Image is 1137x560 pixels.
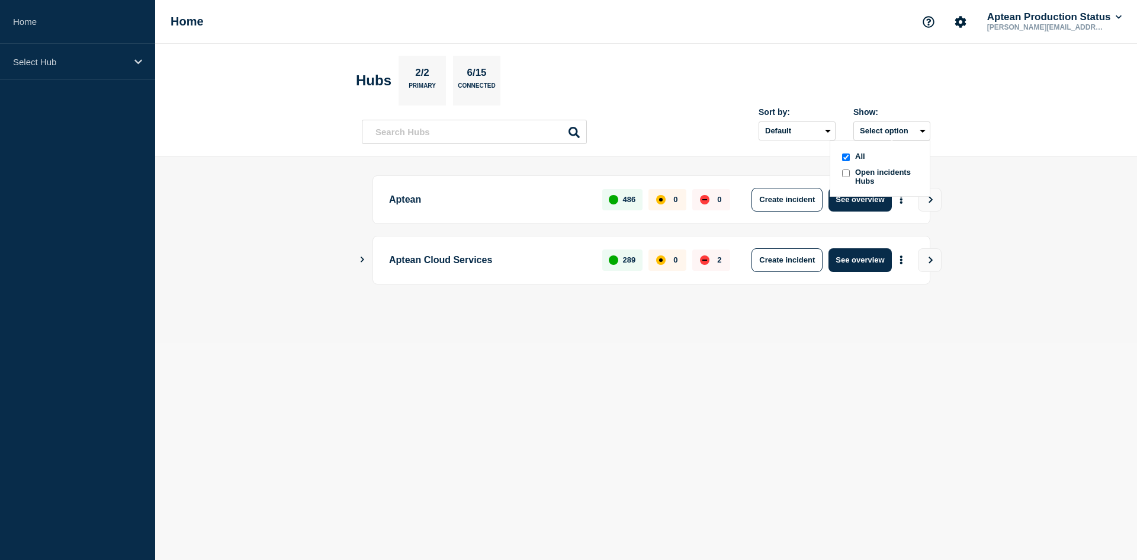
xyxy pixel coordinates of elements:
[409,82,436,95] p: Primary
[623,255,636,264] p: 289
[985,23,1108,31] p: [PERSON_NAME][EMAIL_ADDRESS][PERSON_NAME][DOMAIN_NAME]
[700,255,709,265] div: down
[828,248,891,272] button: See overview
[623,195,636,204] p: 486
[985,11,1124,23] button: Aptean Production Status
[717,255,721,264] p: 2
[759,121,836,140] select: Sort by
[948,9,973,34] button: Account settings
[458,82,495,95] p: Connected
[751,248,823,272] button: Create incident
[656,255,666,265] div: affected
[894,249,909,271] button: More actions
[656,195,666,204] div: affected
[853,121,930,140] button: Select optionall checkboxAllopenIncidentsHubs checkboxOpen incidents Hubs
[359,255,365,264] button: Show Connected Hubs
[842,169,850,177] input: openIncidentsHubs checkbox
[171,15,204,28] h1: Home
[842,153,850,161] input: all checkbox
[362,120,587,144] input: Search Hubs
[356,72,391,89] h2: Hubs
[700,195,709,204] div: down
[853,107,930,117] div: Show:
[462,67,491,82] p: 6/15
[609,195,618,204] div: up
[918,248,942,272] button: View
[828,188,891,212] button: See overview
[13,57,127,67] p: Select Hub
[717,195,721,204] p: 0
[389,248,589,272] p: Aptean Cloud Services
[609,255,618,265] div: up
[673,195,677,204] p: 0
[759,107,836,117] div: Sort by:
[855,168,920,185] span: Open incidents Hubs
[855,152,865,163] span: All
[411,67,434,82] p: 2/2
[916,9,941,34] button: Support
[751,188,823,212] button: Create incident
[673,255,677,264] p: 0
[389,188,589,212] p: Aptean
